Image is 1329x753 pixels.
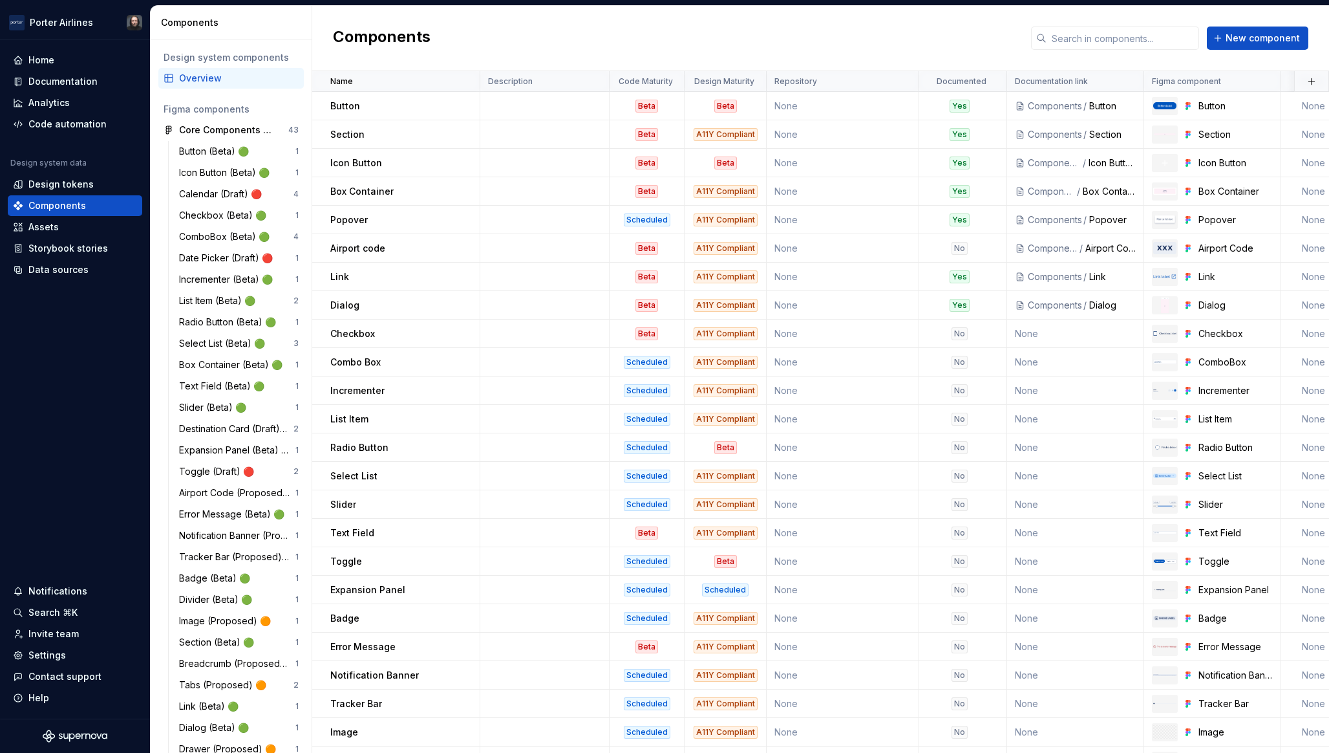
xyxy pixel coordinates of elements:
a: Badge (Beta) 🟢1 [174,568,304,589]
div: 2 [293,296,299,306]
div: Tracker Bar (Proposed) 🟠 [179,551,295,563]
div: Documentation [28,75,98,88]
div: / [1081,157,1089,169]
div: A11Y Compliant [694,213,758,226]
a: Airport Code (Proposed) 🟠1 [174,483,304,503]
p: List Item [330,413,368,426]
div: Beta [714,100,737,113]
td: None [1007,348,1144,376]
span: New component [1226,32,1300,45]
div: Select List (Beta) 🟢 [179,337,270,350]
h2: Components [333,27,431,50]
div: Scheduled [624,356,670,369]
div: ComboBox (Beta) 🟢 [179,230,275,243]
div: Box Container (Beta) 🟢 [179,358,288,371]
a: Icon Button (Beta) 🟢1 [174,162,304,183]
img: Box Container [1153,188,1176,195]
div: Components [1028,157,1081,169]
img: Expansion Panel [1153,588,1176,592]
a: Invite team [8,624,142,644]
div: Select List [1198,470,1273,483]
div: Settings [28,649,66,662]
div: 1 [295,488,299,498]
div: Design system components [164,51,299,64]
div: Box Container [1083,185,1136,198]
p: Button [330,100,360,113]
div: 1 [295,552,299,562]
a: Design tokens [8,174,142,195]
div: Airport Code [1198,242,1273,255]
div: Components [1028,128,1082,141]
div: Airport Code [1085,242,1136,255]
a: Text Field (Beta) 🟢1 [174,376,304,397]
div: Popover [1089,213,1136,226]
div: Divider (Beta) 🟢 [179,593,257,606]
div: Slider (Beta) 🟢 [179,401,251,414]
div: A11Y Compliant [694,470,758,483]
div: No [952,356,968,369]
svg: Supernova Logo [43,730,107,743]
div: Invite team [28,627,79,640]
a: Dialog (Beta) 🟢1 [174,717,304,738]
div: No [952,384,968,397]
a: Error Message (Beta) 🟢1 [174,504,304,525]
a: Checkbox (Beta) 🟢1 [174,205,304,226]
td: None [767,348,919,376]
a: Image (Proposed) 🟠1 [174,611,304,631]
div: / [1082,270,1089,283]
img: Incrementer [1153,389,1176,392]
div: Checkbox [1198,327,1273,340]
div: 1 [295,360,299,370]
div: Link [1198,270,1273,283]
div: Section [1089,128,1136,141]
div: 1 [295,573,299,584]
a: Select List (Beta) 🟢3 [174,333,304,354]
div: / [1082,100,1089,113]
img: Icon Button [1157,155,1173,171]
div: Link [1089,270,1136,283]
input: Search in components... [1047,27,1199,50]
p: Documented [937,76,986,87]
div: Scheduled [624,213,670,226]
a: Button (Beta) 🟢1 [174,141,304,162]
p: Icon Button [330,157,382,169]
p: Box Container [330,185,394,198]
img: f0306bc8-3074-41fb-b11c-7d2e8671d5eb.png [9,15,25,30]
div: Radio Button (Beta) 🟢 [179,316,281,329]
div: ComboBox [1198,356,1273,369]
img: Toggle [1153,559,1176,563]
button: Notifications [8,581,142,602]
td: None [1007,320,1144,348]
div: Porter Airlines [30,16,93,29]
div: Text Field (Beta) 🟢 [179,380,270,393]
div: A11Y Compliant [694,327,758,340]
div: Incrementer (Beta) 🟢 [179,273,278,286]
div: Search ⌘K [28,606,78,619]
div: No [952,413,968,426]
p: Airport code [330,242,385,255]
a: Divider (Beta) 🟢1 [174,589,304,610]
div: 1 [295,509,299,519]
p: Figma component [1152,76,1221,87]
div: 1 [295,210,299,221]
div: 1 [295,723,299,733]
div: Figma components [164,103,299,116]
div: Popover [1198,213,1273,226]
div: 1 [295,381,299,391]
img: Error Message [1153,645,1176,648]
div: Calendar (Draft) 🔴 [179,188,267,201]
div: A11Y Compliant [694,413,758,426]
td: None [767,320,919,348]
a: Tracker Bar (Proposed) 🟠1 [174,547,304,567]
div: Scheduled [624,413,670,426]
div: / [1082,213,1089,226]
div: 2 [293,424,299,434]
div: 1 [295,701,299,712]
div: 4 [293,232,299,242]
div: Image (Proposed) 🟠 [179,615,276,627]
p: Section [330,128,365,141]
div: List Item (Beta) 🟢 [179,294,260,307]
button: Porter AirlinesTeunis Vorsteveld [3,8,147,36]
td: None [767,177,919,206]
a: Tabs (Proposed) 🟠2 [174,675,304,695]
